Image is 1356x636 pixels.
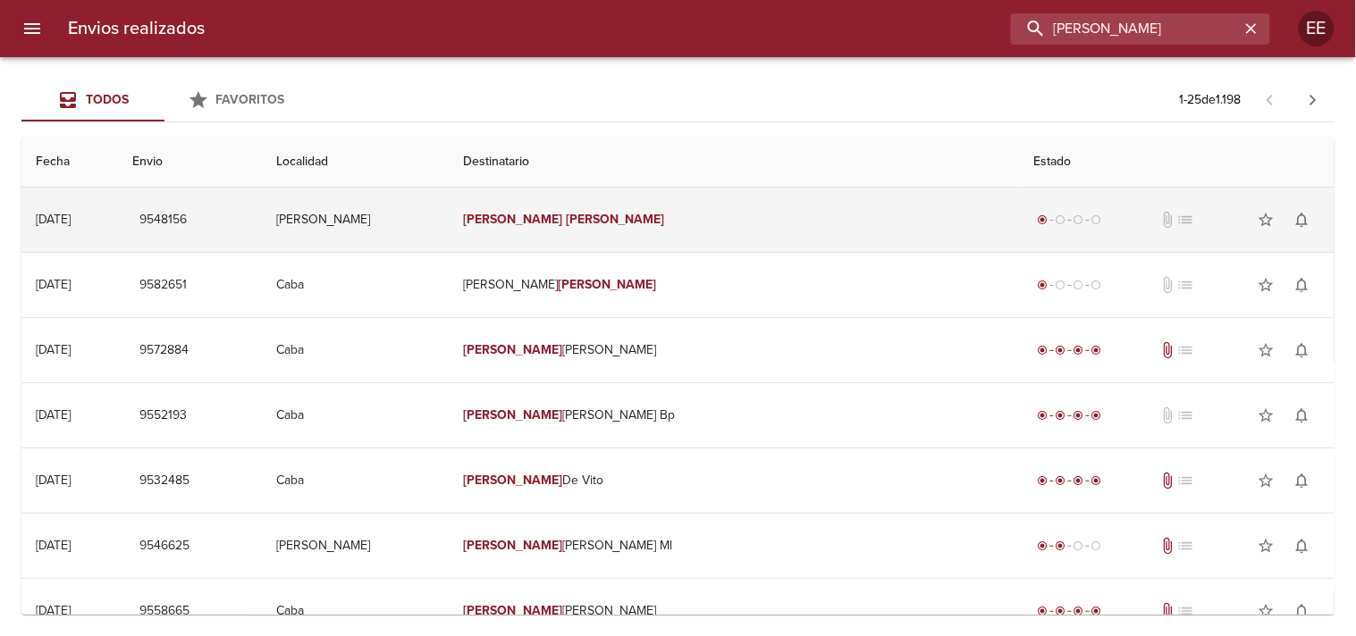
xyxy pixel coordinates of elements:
span: radio_button_checked [1074,475,1084,486]
div: [DATE] [36,407,71,423]
td: Caba [262,253,449,317]
em: [PERSON_NAME] [463,342,562,357]
div: [DATE] [36,538,71,553]
button: 9532485 [132,464,197,498]
span: 9552193 [139,405,187,427]
span: radio_button_unchecked [1091,540,1102,551]
div: Tabs Envios [21,79,307,121]
button: Agregar a favoritos [1249,397,1284,433]
button: Activar notificaciones [1284,332,1320,368]
span: Todos [86,92,129,107]
div: [DATE] [36,342,71,357]
span: No tiene pedido asociado [1177,537,1195,555]
td: [PERSON_NAME] [449,253,1019,317]
div: [DATE] [36,603,71,618]
button: Agregar a favoritos [1249,593,1284,629]
span: notifications_none [1293,211,1311,229]
span: star_border [1258,211,1276,229]
span: No tiene documentos adjuntos [1159,211,1177,229]
span: No tiene documentos adjuntos [1159,406,1177,424]
span: Pagina siguiente [1292,79,1335,121]
button: Activar notificaciones [1284,528,1320,564]
button: Activar notificaciones [1284,397,1320,433]
button: 9572884 [132,334,196,367]
button: Agregar a favoritos [1249,463,1284,498]
span: radio_button_checked [1038,606,1049,616]
em: [PERSON_NAME] [558,277,657,292]
span: No tiene pedido asociado [1177,211,1195,229]
span: radio_button_checked [1056,540,1066,551]
div: [DATE] [36,473,71,488]
span: radio_button_checked [1091,606,1102,616]
span: 9548156 [139,209,187,231]
button: Activar notificaciones [1284,463,1320,498]
span: star_border [1258,276,1276,294]
div: EE [1299,11,1335,46]
button: Activar notificaciones [1284,593,1320,629]
button: Agregar a favoritos [1249,528,1284,564]
div: [DATE] [36,212,71,227]
span: radio_button_checked [1074,345,1084,356]
span: Pagina anterior [1249,90,1292,108]
th: Envio [118,137,262,188]
button: Agregar a favoritos [1249,202,1284,238]
span: radio_button_checked [1074,606,1084,616]
button: Agregar a favoritos [1249,332,1284,368]
div: Entregado [1034,406,1106,424]
div: Generado [1034,211,1106,229]
span: 9546625 [139,535,190,557]
span: notifications_none [1293,602,1311,620]
span: radio_button_checked [1038,475,1049,486]
span: radio_button_unchecked [1074,540,1084,551]
span: radio_button_unchecked [1091,214,1102,225]
button: 9552193 [132,399,194,432]
button: Agregar a favoritos [1249,267,1284,303]
button: 9582651 [132,269,194,302]
div: Entregado [1034,602,1106,620]
span: radio_button_checked [1091,410,1102,421]
span: notifications_none [1293,276,1311,294]
input: buscar [1011,13,1240,45]
span: radio_button_checked [1091,475,1102,486]
span: notifications_none [1293,406,1311,424]
button: 9548156 [132,204,194,237]
span: star_border [1258,406,1276,424]
span: radio_button_checked [1038,214,1049,225]
span: star_border [1258,537,1276,555]
span: No tiene pedido asociado [1177,276,1195,294]
span: radio_button_checked [1056,345,1066,356]
td: [PERSON_NAME] Ml [449,514,1019,578]
span: radio_button_checked [1056,410,1066,421]
p: 1 - 25 de 1.198 [1180,91,1242,109]
span: radio_button_checked [1091,345,1102,356]
span: radio_button_checked [1038,410,1049,421]
th: Destinatario [449,137,1019,188]
span: radio_button_unchecked [1074,280,1084,290]
span: star_border [1258,472,1276,490]
td: Caba [262,383,449,448]
span: Tiene documentos adjuntos [1159,537,1177,555]
em: [PERSON_NAME] [463,212,562,227]
span: 9532485 [139,470,190,492]
span: radio_button_unchecked [1074,214,1084,225]
em: [PERSON_NAME] [463,407,562,423]
span: radio_button_checked [1038,345,1049,356]
button: 9558665 [132,595,197,628]
th: Estado [1020,137,1335,188]
div: Abrir información de usuario [1299,11,1335,46]
em: [PERSON_NAME] [566,212,665,227]
span: radio_button_unchecked [1091,280,1102,290]
span: radio_button_checked [1056,475,1066,486]
span: star_border [1258,341,1276,359]
em: [PERSON_NAME] [463,538,562,553]
td: [PERSON_NAME] [262,514,449,578]
h6: Envios realizados [68,14,205,43]
span: Tiene documentos adjuntos [1159,472,1177,490]
div: Entregado [1034,472,1106,490]
button: Activar notificaciones [1284,267,1320,303]
button: menu [11,7,54,50]
span: notifications_none [1293,537,1311,555]
td: [PERSON_NAME] Bp [449,383,1019,448]
span: Tiene documentos adjuntos [1159,602,1177,620]
span: No tiene pedido asociado [1177,341,1195,359]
